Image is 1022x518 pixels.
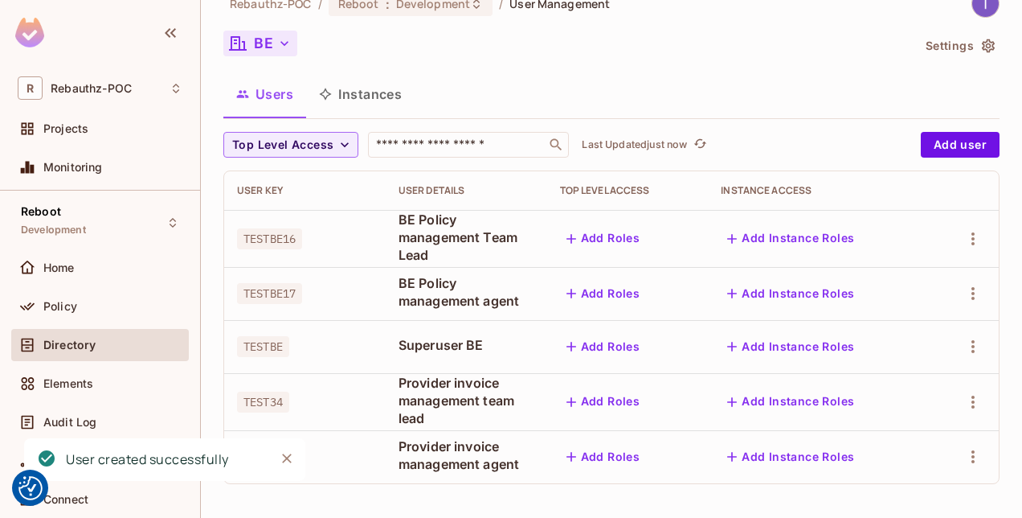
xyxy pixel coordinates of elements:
button: Consent Preferences [18,476,43,500]
button: Add Instance Roles [721,226,861,252]
button: refresh [690,135,709,154]
p: Last Updated just now [582,138,687,151]
button: Add Roles [560,444,647,470]
button: Add Instance Roles [721,334,861,360]
span: TEST34 [237,392,289,413]
button: Add Instance Roles [721,281,861,306]
button: Add Roles [560,389,647,415]
span: Development [21,224,86,236]
span: BE Policy management agent [399,274,534,310]
span: Provider invoice management team lead [399,374,534,427]
span: Audit Log [43,416,96,429]
span: Projects [43,122,88,135]
span: TESTBE16 [237,228,302,249]
div: User Key [237,184,373,197]
span: Provider invoice management agent [399,438,534,473]
button: Settings [919,33,1000,59]
button: BE [223,31,297,56]
div: User created successfully [66,450,229,470]
div: Instance Access [721,184,917,197]
button: Users [223,74,306,114]
img: SReyMgAAAABJRU5ErkJggg== [15,18,44,47]
span: R [18,76,43,100]
span: Home [43,261,75,274]
button: Close [275,446,299,471]
span: Click to refresh data [687,135,709,154]
span: TESTBE17 [237,283,302,304]
button: Add Roles [560,334,647,360]
button: Add Roles [560,281,647,306]
span: Directory [43,339,96,351]
div: User Details [399,184,534,197]
span: refresh [693,137,707,153]
span: Top Level Access [232,135,333,155]
div: Top Level Access [560,184,696,197]
img: Revisit consent button [18,476,43,500]
button: Add Instance Roles [721,389,861,415]
button: Add user [921,132,1000,158]
button: Add Roles [560,226,647,252]
button: Top Level Access [223,132,358,158]
span: Policy [43,300,77,313]
span: Elements [43,377,93,390]
button: Add Instance Roles [721,444,861,470]
span: Workspace: Rebauthz-POC [51,82,132,95]
span: TESTBE [237,336,289,357]
span: Superuser BE [399,336,534,354]
span: Monitoring [43,161,103,174]
span: Reboot [21,205,61,218]
span: BE Policy management Team Lead [399,211,534,264]
button: Instances [306,74,415,114]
